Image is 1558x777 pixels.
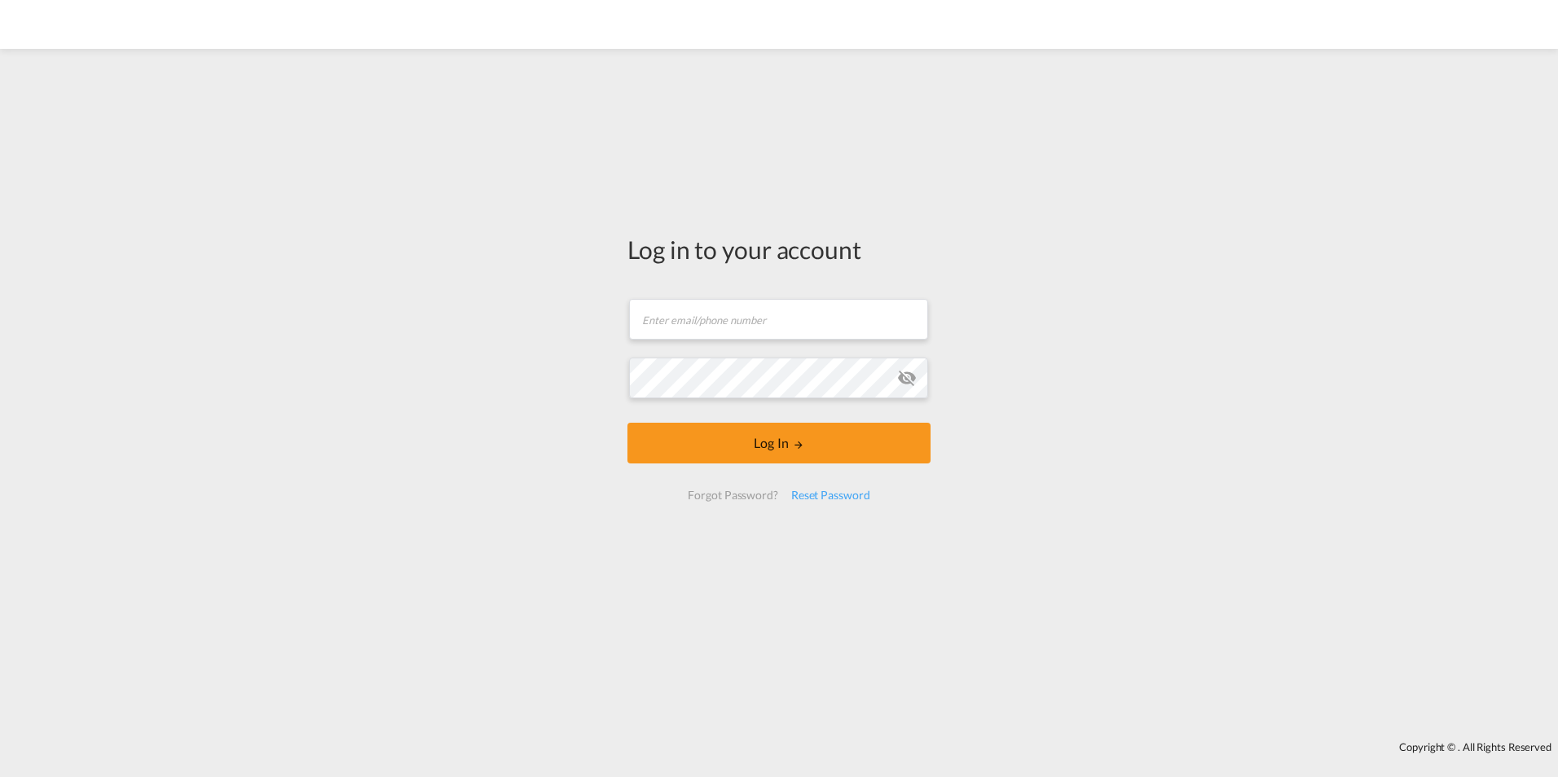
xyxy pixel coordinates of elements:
div: Reset Password [785,481,877,510]
div: Forgot Password? [681,481,784,510]
button: LOGIN [627,423,931,463]
md-icon: icon-eye-off [897,368,917,388]
input: Enter email/phone number [629,299,928,340]
div: Log in to your account [627,232,931,266]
